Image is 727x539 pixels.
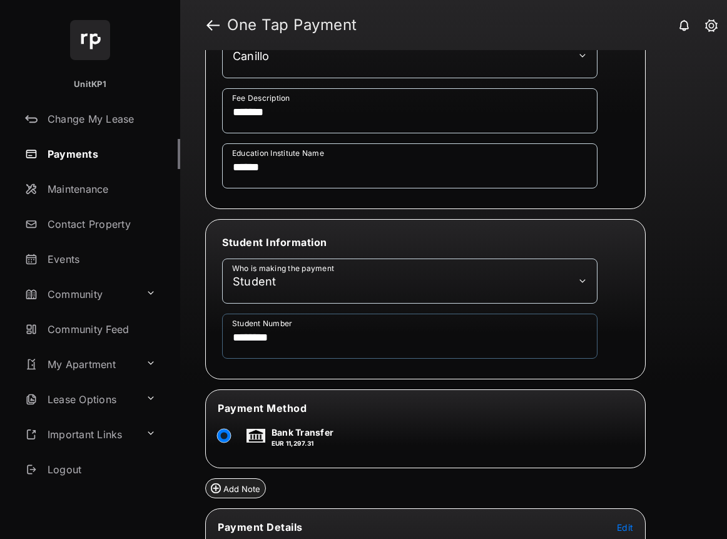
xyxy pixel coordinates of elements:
[20,209,180,239] a: Contact Property
[20,454,180,485] a: Logout
[247,429,265,443] img: bank.png
[20,174,180,204] a: Maintenance
[218,521,303,533] span: Payment Details
[617,522,633,533] span: Edit
[20,244,180,274] a: Events
[20,384,141,414] a: Lease Options
[205,478,266,498] button: Add Note
[74,78,106,91] p: UnitKP1
[20,279,141,309] a: Community
[272,439,333,448] p: EUR 11,297.31
[70,20,110,60] img: svg+xml;base64,PHN2ZyB4bWxucz0iaHR0cDovL3d3dy53My5vcmcvMjAwMC9zdmciIHdpZHRoPSI2NCIgaGVpZ2h0PSI2NC...
[227,18,357,33] strong: One Tap Payment
[20,104,180,134] a: Change My Lease
[617,521,633,533] button: Edit
[20,349,141,379] a: My Apartment
[20,139,180,169] a: Payments
[272,426,333,439] p: Bank Transfer
[20,419,141,449] a: Important Links
[20,314,180,344] a: Community Feed
[218,402,307,414] span: Payment Method
[222,236,327,249] span: Student Information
